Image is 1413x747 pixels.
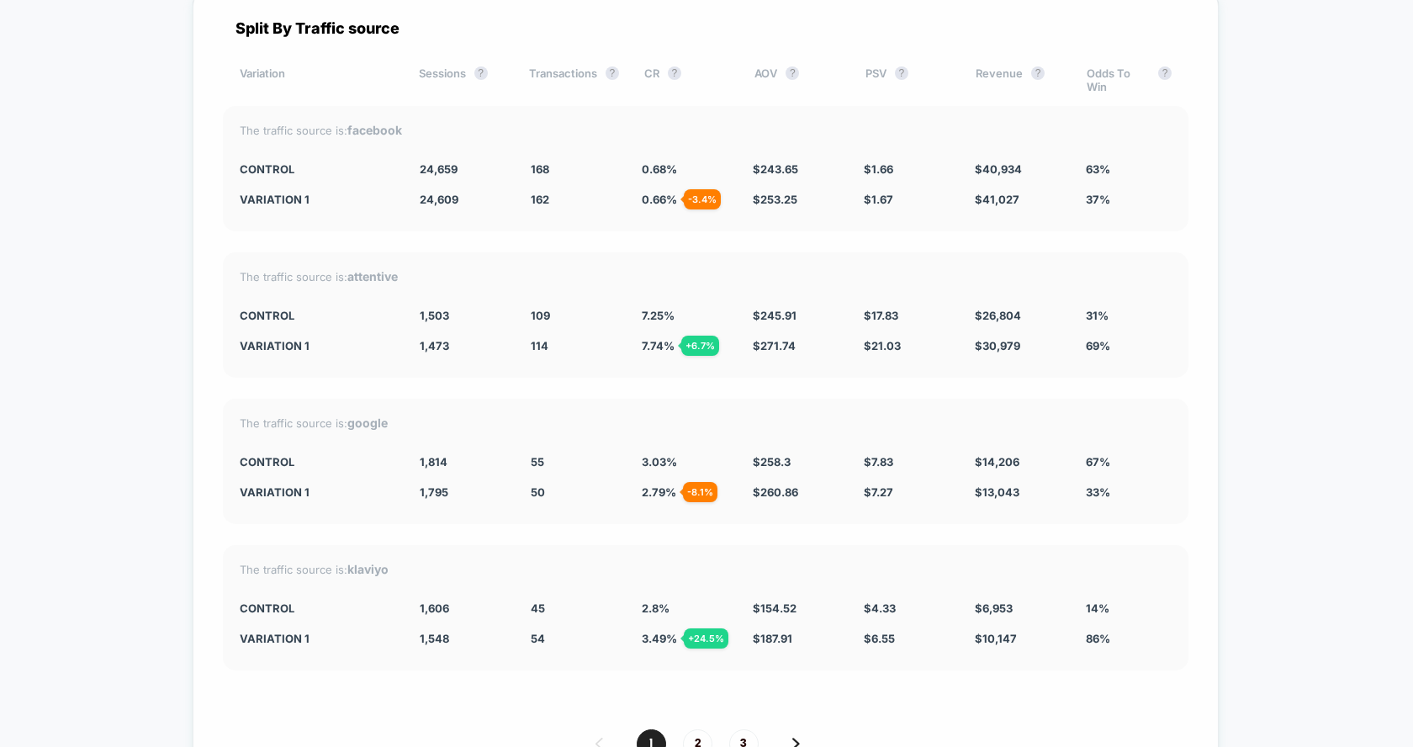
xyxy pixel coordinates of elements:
[531,601,545,615] span: 45
[420,601,449,615] span: 1,606
[240,455,394,469] div: CONTROL
[474,66,488,80] button: ?
[642,339,675,352] span: 7.74 %
[642,162,677,176] span: 0.68 %
[531,162,549,176] span: 168
[864,339,901,352] span: $ 21.03
[420,485,448,499] span: 1,795
[681,336,719,356] div: + 6.7 %
[975,455,1019,469] span: $ 14,206
[240,485,394,499] div: Variation 1
[683,482,717,502] div: - 8.1 %
[864,309,898,322] span: $ 17.83
[347,269,398,283] strong: attentive
[753,601,796,615] span: $ 154.52
[975,193,1019,206] span: $ 41,027
[864,455,893,469] span: $ 7.83
[1086,193,1172,206] div: 37%
[240,601,394,615] div: CONTROL
[606,66,619,80] button: ?
[1086,455,1172,469] div: 67%
[865,66,950,93] div: PSV
[753,632,792,645] span: $ 187.91
[642,193,677,206] span: 0.66 %
[642,485,676,499] span: 2.79 %
[420,309,449,322] span: 1,503
[975,339,1020,352] span: $ 30,979
[753,339,796,352] span: $ 271.74
[975,309,1021,322] span: $ 26,804
[347,562,389,576] strong: klaviyo
[1086,309,1172,322] div: 31%
[240,269,1172,283] div: The traffic source is:
[419,66,504,93] div: Sessions
[240,193,394,206] div: Variation 1
[420,193,458,206] span: 24,609
[531,309,550,322] span: 109
[347,416,388,430] strong: google
[531,339,548,352] span: 114
[240,66,394,93] div: Variation
[240,562,1172,576] div: The traffic source is:
[864,162,893,176] span: $ 1.66
[684,628,728,649] div: + 24.5 %
[668,66,681,80] button: ?
[240,123,1172,137] div: The traffic source is:
[642,601,669,615] span: 2.8 %
[240,309,394,322] div: CONTROL
[1086,601,1172,615] div: 14%
[644,66,729,93] div: CR
[240,339,394,352] div: Variation 1
[531,193,549,206] span: 162
[1086,339,1172,352] div: 69%
[975,162,1022,176] span: $ 40,934
[223,19,1188,37] div: Split By Traffic source
[240,162,394,176] div: CONTROL
[420,339,449,352] span: 1,473
[531,455,544,469] span: 55
[754,66,839,93] div: AOV
[1031,66,1045,80] button: ?
[753,485,798,499] span: $ 260.86
[347,123,402,137] strong: facebook
[975,485,1019,499] span: $ 13,043
[895,66,908,80] button: ?
[420,455,447,469] span: 1,814
[864,193,893,206] span: $ 1.67
[1086,632,1172,645] div: 86%
[420,632,449,645] span: 1,548
[975,601,1013,615] span: $ 6,953
[975,632,1017,645] span: $ 10,147
[753,162,798,176] span: $ 243.65
[864,485,893,499] span: $ 7.27
[642,455,677,469] span: 3.03 %
[753,455,791,469] span: $ 258.3
[684,189,721,209] div: - 3.4 %
[753,193,797,206] span: $ 253.25
[1086,162,1172,176] div: 63%
[1158,66,1172,80] button: ?
[529,66,619,93] div: Transactions
[642,632,677,645] span: 3.49 %
[786,66,799,80] button: ?
[240,632,394,645] div: Variation 1
[864,632,895,645] span: $ 6.55
[420,162,458,176] span: 24,659
[1086,485,1172,499] div: 33%
[240,416,1172,430] div: The traffic source is:
[1087,66,1172,93] div: Odds To Win
[976,66,1061,93] div: Revenue
[531,632,545,645] span: 54
[642,309,675,322] span: 7.25 %
[753,309,796,322] span: $ 245.91
[531,485,545,499] span: 50
[864,601,896,615] span: $ 4.33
